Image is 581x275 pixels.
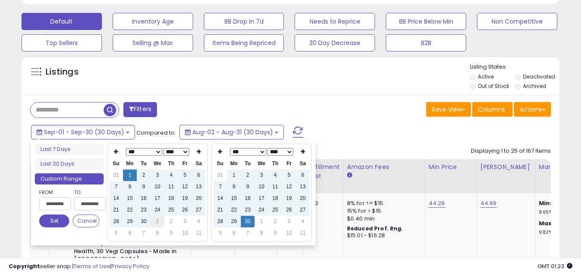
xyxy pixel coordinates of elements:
[282,193,296,204] td: 19
[347,232,418,239] div: $15.01 - $16.28
[477,13,557,30] button: Non Competitive
[480,199,497,208] a: 44.99
[227,169,241,181] td: 1
[296,181,310,193] td: 13
[282,204,296,216] td: 26
[255,216,268,227] td: 1
[123,204,137,216] td: 22
[255,204,268,216] td: 24
[35,144,104,155] li: Last 7 Days
[470,63,559,71] p: Listing States:
[151,193,164,204] td: 17
[123,181,137,193] td: 8
[213,158,227,169] th: Su
[109,216,123,227] td: 28
[137,193,151,204] td: 16
[307,163,340,181] div: Fulfillment Cost
[44,128,124,136] span: Sep-01 - Sep-30 (30 Days)
[164,193,178,204] td: 18
[296,227,310,239] td: 11
[164,227,178,239] td: 9
[539,199,552,207] b: Min:
[178,169,192,181] td: 5
[178,158,192,169] th: Fr
[307,199,337,207] div: 5.92
[213,204,227,216] td: 21
[39,188,69,196] label: From
[255,158,268,169] th: We
[386,34,466,51] button: B2B
[213,181,227,193] td: 7
[123,216,137,227] td: 29
[164,204,178,216] td: 25
[192,169,206,181] td: 6
[113,13,193,30] button: Inventory Age
[192,193,206,204] td: 20
[192,128,273,136] span: Aug-02 - Aug-31 (30 Days)
[22,13,102,30] button: Default
[255,169,268,181] td: 3
[204,13,284,30] button: BB Drop in 7d
[192,181,206,193] td: 13
[282,227,296,239] td: 10
[137,227,151,239] td: 7
[109,181,123,193] td: 7
[123,102,157,117] button: Filters
[295,13,375,30] button: Needs to Reprice
[268,193,282,204] td: 18
[268,169,282,181] td: 4
[282,216,296,227] td: 3
[227,227,241,239] td: 6
[268,158,282,169] th: Th
[241,216,255,227] td: 30
[137,158,151,169] th: Tu
[255,181,268,193] td: 10
[227,181,241,193] td: 8
[514,102,551,117] button: Actions
[178,227,192,239] td: 10
[386,13,466,30] button: BB Price Below Min
[178,193,192,204] td: 19
[9,262,40,270] strong: Copyright
[227,158,241,169] th: Mo
[73,215,99,227] button: Cancel
[164,158,178,169] th: Th
[22,34,102,51] button: Top Sellers
[347,199,418,207] div: 8% for <= $15
[151,216,164,227] td: 1
[478,82,509,90] label: Out of Stock
[123,193,137,204] td: 15
[9,263,149,271] div: seller snap | |
[109,169,123,181] td: 31
[123,158,137,169] th: Mo
[151,158,164,169] th: We
[164,181,178,193] td: 11
[109,227,123,239] td: 5
[241,181,255,193] td: 9
[282,181,296,193] td: 12
[123,169,137,181] td: 1
[137,181,151,193] td: 9
[296,216,310,227] td: 4
[347,207,418,215] div: 15% for > $15
[35,158,104,170] li: Last 30 Days
[111,262,149,270] a: Privacy Policy
[426,102,471,117] button: Save View
[192,204,206,216] td: 27
[113,34,193,51] button: Selling @ Max
[74,188,99,196] label: To
[347,172,352,179] small: Amazon Fees.
[429,199,445,208] a: 44.29
[478,105,505,114] span: Columns
[109,158,123,169] th: Su
[204,34,284,51] button: Items Being Repriced
[137,216,151,227] td: 30
[46,66,79,78] h5: Listings
[478,73,494,80] label: Active
[151,181,164,193] td: 10
[39,215,69,227] button: Set
[74,262,110,270] a: Terms of Use
[241,227,255,239] td: 7
[241,204,255,216] td: 23
[213,169,227,181] td: 31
